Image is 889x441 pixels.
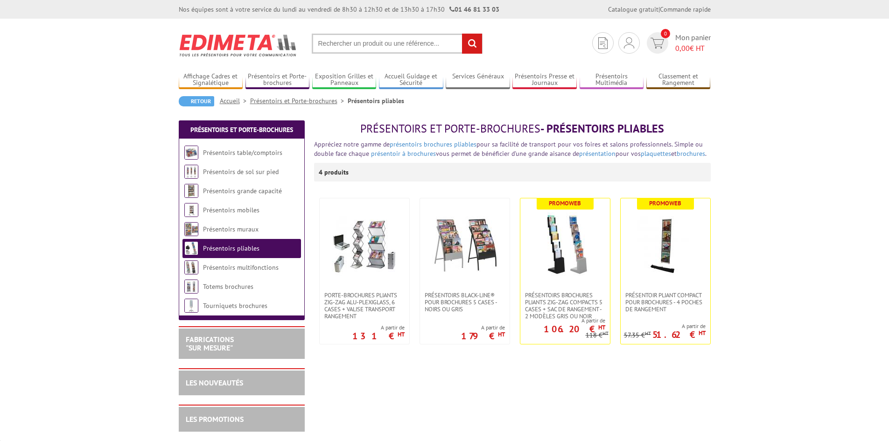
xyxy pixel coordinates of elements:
a: présentoirs brochures pliables [390,140,476,148]
a: brochures [677,149,705,158]
a: devis rapide 0 Mon panier 0,00€ HT [644,32,711,54]
a: Accueil [220,97,250,105]
img: Présentoirs brochures pliants Zig-Zag compacts 5 cases + sac de rangement - 2 Modèles Gris ou Noir [532,212,598,278]
img: devis rapide [651,38,664,49]
span: A partir de [352,324,405,331]
a: Classement et Rangement [646,72,711,88]
a: Exposition Grilles et Panneaux [312,72,377,88]
p: 4 produits [319,163,354,182]
strong: 01 46 81 33 03 [449,5,499,14]
a: Présentoirs Presse et Journaux [512,72,577,88]
a: Présentoir pliant compact pour brochures - 4 poches de rangement [621,292,710,313]
a: Commande rapide [660,5,711,14]
sup: HT [398,330,405,338]
img: Présentoirs pliables [184,241,198,255]
a: Présentoirs table/comptoirs [203,148,282,157]
span: € HT [675,43,711,54]
a: plaquettes [641,149,671,158]
img: Présentoirs de sol sur pied [184,165,198,179]
img: Présentoir pliant compact pour brochures - 4 poches de rangement [633,212,698,278]
img: Tourniquets brochures [184,299,198,313]
a: LES PROMOTIONS [186,414,244,424]
img: devis rapide [624,37,634,49]
img: Porte-Brochures pliants ZIG-ZAG Alu-Plexiglass, 6 cases + valise transport rangement [332,212,397,278]
a: présentoir à brochures [371,149,436,158]
img: Présentoirs multifonctions [184,260,198,274]
a: Présentoirs et Porte-brochures [190,126,293,134]
b: Promoweb [649,199,681,207]
img: Présentoirs muraux [184,222,198,236]
input: Rechercher un produit ou une référence... [312,34,483,54]
sup: HT [645,330,651,336]
sup: HT [598,323,605,331]
a: Présentoirs grande capacité [203,187,282,195]
a: Présentoirs Black-Line® pour brochures 5 Cases - Noirs ou Gris [420,292,510,313]
a: Catalogue gratuit [608,5,658,14]
span: Présentoirs Black-Line® pour brochures 5 Cases - Noirs ou Gris [425,292,505,313]
font: Appréciez notre gamme de pour sa facilité de transport pour vos foires et salons professionnels. ... [314,140,707,158]
a: présentation [579,149,616,158]
a: Porte-Brochures pliants ZIG-ZAG Alu-Plexiglass, 6 cases + valise transport rangement [320,292,409,320]
img: Totems brochures [184,280,198,294]
sup: HT [699,329,706,337]
li: Présentoirs pliables [348,96,404,105]
a: Présentoirs brochures pliants Zig-Zag compacts 5 cases + sac de rangement - 2 Modèles Gris ou Noir [520,292,610,320]
a: Totems brochures [203,282,253,291]
a: Présentoirs muraux [203,225,259,233]
a: Présentoirs et Porte-brochures [245,72,310,88]
p: 179 € [461,333,505,339]
a: Présentoirs mobiles [203,206,259,214]
a: FABRICATIONS"Sur Mesure" [186,335,234,352]
sup: HT [498,330,505,338]
h1: - Présentoirs pliables [314,123,711,135]
a: Services Généraux [446,72,510,88]
a: Présentoirs pliables [203,244,259,252]
a: Présentoirs Multimédia [580,72,644,88]
span: A partir de [461,324,505,331]
a: Présentoirs multifonctions [203,263,279,272]
a: Présentoirs et Porte-brochures [250,97,348,105]
b: Promoweb [549,199,581,207]
p: 131 € [352,333,405,339]
span: 0 [661,29,670,38]
img: devis rapide [598,37,608,49]
a: Tourniquets brochures [203,301,267,310]
img: Présentoirs Black-Line® pour brochures 5 Cases - Noirs ou Gris [432,212,497,278]
span: A partir de [520,317,605,324]
input: rechercher [462,34,482,54]
span: A partir de [624,322,706,330]
p: 51.62 € [652,332,706,337]
p: 57.35 € [624,332,651,339]
p: 106.20 € [544,326,605,332]
p: 118 € [586,332,609,339]
a: Présentoirs de sol sur pied [203,168,279,176]
div: Nos équipes sont à votre service du lundi au vendredi de 8h30 à 12h30 et de 13h30 à 17h30 [179,5,499,14]
span: Mon panier [675,32,711,54]
img: Edimeta [179,28,298,63]
div: | [608,5,711,14]
span: 0,00 [675,43,690,53]
img: Présentoirs mobiles [184,203,198,217]
img: Présentoirs table/comptoirs [184,146,198,160]
img: Présentoirs grande capacité [184,184,198,198]
a: LES NOUVEAUTÉS [186,378,243,387]
span: Présentoir pliant compact pour brochures - 4 poches de rangement [625,292,706,313]
span: Porte-Brochures pliants ZIG-ZAG Alu-Plexiglass, 6 cases + valise transport rangement [324,292,405,320]
a: Accueil Guidage et Sécurité [379,72,443,88]
span: Présentoirs brochures pliants Zig-Zag compacts 5 cases + sac de rangement - 2 Modèles Gris ou Noir [525,292,605,320]
span: Présentoirs et Porte-brochures [360,121,540,136]
a: Affichage Cadres et Signalétique [179,72,243,88]
sup: HT [602,330,609,336]
a: Retour [179,96,214,106]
